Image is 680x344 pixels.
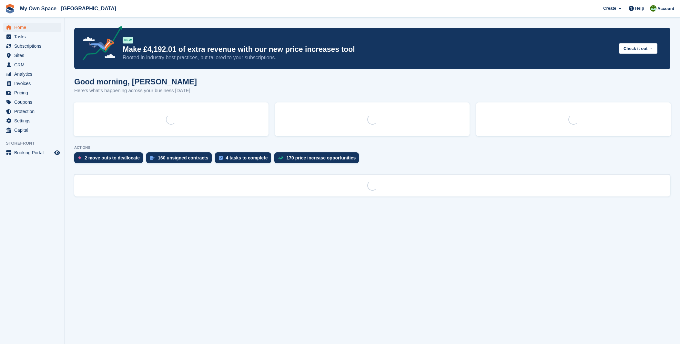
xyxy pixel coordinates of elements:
p: ACTIONS [74,146,670,150]
div: 4 tasks to complete [226,155,268,160]
span: Booking Portal [14,148,53,157]
span: Account [657,5,674,12]
span: Capital [14,126,53,135]
a: menu [3,88,61,97]
img: task-75834270c22a3079a89374b754ae025e5fb1db73e45f91037f5363f120a921f8.svg [219,156,223,160]
a: 4 tasks to complete [215,152,274,167]
img: Keely [650,5,656,12]
a: My Own Space - [GEOGRAPHIC_DATA] [17,3,119,14]
span: Sites [14,51,53,60]
span: CRM [14,60,53,69]
a: menu [3,107,61,116]
a: menu [3,60,61,69]
h1: Good morning, [PERSON_NAME] [74,77,197,86]
a: menu [3,98,61,107]
span: Subscriptions [14,42,53,51]
span: Protection [14,107,53,116]
p: Make £4,192.01 of extra revenue with our new price increases tool [123,45,614,54]
a: Preview store [53,149,61,157]
img: price-adjustments-announcement-icon-8257ccfd72463d97f412b2fc003d46551f7dbcb40ab6d574587a9cd5c0d94... [77,26,122,63]
img: stora-icon-8386f47178a22dfd0bd8f6a31ec36ba5ce8667c1dd55bd0f319d3a0aa187defe.svg [5,4,15,14]
a: menu [3,79,61,88]
div: 170 price increase opportunities [287,155,356,160]
a: 160 unsigned contracts [146,152,215,167]
a: menu [3,42,61,51]
div: NEW [123,37,133,43]
span: Settings [14,116,53,125]
span: Analytics [14,70,53,79]
div: 160 unsigned contracts [158,155,208,160]
span: Create [603,5,616,12]
img: move_outs_to_deallocate_icon-f764333ba52eb49d3ac5e1228854f67142a1ed5810a6f6cc68b1a99e826820c5.svg [78,156,81,160]
img: contract_signature_icon-13c848040528278c33f63329250d36e43548de30e8caae1d1a13099fd9432cc5.svg [150,156,155,160]
a: 2 move outs to deallocate [74,152,146,167]
img: price_increase_opportunities-93ffe204e8149a01c8c9dc8f82e8f89637d9d84a8eef4429ea346261dce0b2c0.svg [278,157,283,159]
a: 170 price increase opportunities [274,152,362,167]
p: Here's what's happening across your business [DATE] [74,87,197,94]
span: Tasks [14,32,53,41]
a: menu [3,126,61,135]
span: Help [635,5,644,12]
span: Coupons [14,98,53,107]
a: menu [3,148,61,157]
span: Storefront [6,140,64,147]
span: Home [14,23,53,32]
a: menu [3,70,61,79]
span: Invoices [14,79,53,88]
button: Check it out → [619,43,657,54]
a: menu [3,23,61,32]
a: menu [3,116,61,125]
a: menu [3,51,61,60]
div: 2 move outs to deallocate [85,155,140,160]
a: menu [3,32,61,41]
span: Pricing [14,88,53,97]
p: Rooted in industry best practices, but tailored to your subscriptions. [123,54,614,61]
